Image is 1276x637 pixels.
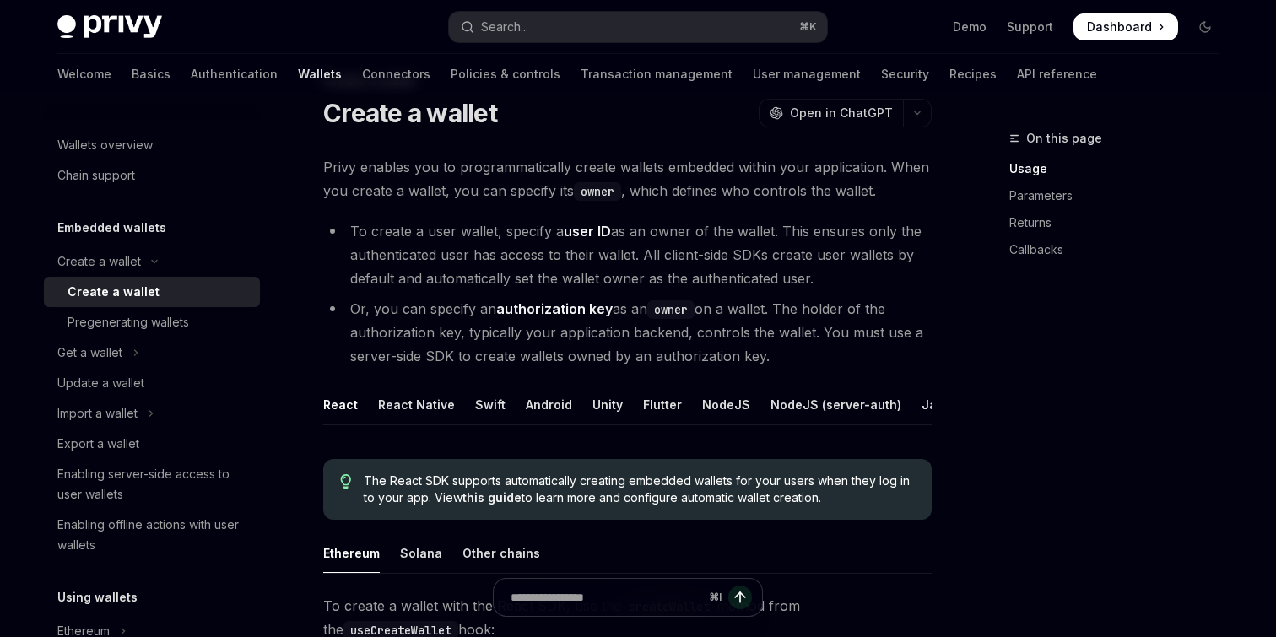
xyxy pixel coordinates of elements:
div: Create a wallet [68,282,159,302]
li: To create a user wallet, specify a as an owner of the wallet. This ensures only the authenticated... [323,219,932,290]
div: React [323,385,358,424]
a: Welcome [57,54,111,94]
h5: Using wallets [57,587,138,607]
h1: Create a wallet [323,98,497,128]
a: Authentication [191,54,278,94]
a: Pregenerating wallets [44,307,260,337]
span: The React SDK supports automatically creating embedded wallets for your users when they log in to... [364,472,915,506]
div: React Native [378,385,455,424]
div: Import a wallet [57,403,138,424]
a: Wallets [298,54,342,94]
button: Open in ChatGPT [759,99,903,127]
a: Create a wallet [44,277,260,307]
span: ⌘ K [799,20,817,34]
a: Wallets overview [44,130,260,160]
a: this guide [462,490,522,505]
a: Policies & controls [451,54,560,94]
a: Recipes [949,54,997,94]
div: Update a wallet [57,373,144,393]
code: owner [647,300,695,319]
div: Export a wallet [57,434,139,454]
button: Toggle dark mode [1192,13,1219,40]
div: Solana [400,533,442,573]
a: API reference [1017,54,1097,94]
div: Chain support [57,165,135,186]
div: Flutter [643,385,682,424]
span: On this page [1026,128,1102,148]
div: Get a wallet [57,343,122,363]
a: Transaction management [581,54,733,94]
div: Enabling server-side access to user wallets [57,464,250,505]
div: NodeJS (server-auth) [770,385,901,424]
a: Demo [953,19,987,35]
div: Enabling offline actions with user wallets [57,515,250,555]
div: Android [526,385,572,424]
div: Swift [475,385,506,424]
div: Unity [592,385,623,424]
svg: Tip [340,474,352,489]
a: Dashboard [1073,13,1178,40]
a: Security [881,54,929,94]
div: Create a wallet [57,251,141,272]
div: Ethereum [323,533,380,573]
button: Toggle Import a wallet section [44,398,260,429]
button: Send message [728,586,752,609]
strong: authorization key [496,300,613,317]
div: Java [922,385,951,424]
a: Callbacks [1009,236,1232,263]
button: Toggle Get a wallet section [44,337,260,368]
span: Privy enables you to programmatically create wallets embedded within your application. When you c... [323,155,932,202]
li: Or, you can specify an as an on a wallet. The holder of the authorization key, typically your app... [323,297,932,368]
div: Search... [481,17,528,37]
a: Chain support [44,160,260,191]
button: Toggle Create a wallet section [44,246,260,277]
code: owner [574,182,621,201]
button: Open search [449,12,827,42]
a: Connectors [362,54,430,94]
a: User management [753,54,861,94]
a: Basics [132,54,170,94]
h5: Embedded wallets [57,218,166,238]
a: Enabling server-side access to user wallets [44,459,260,510]
span: Dashboard [1087,19,1152,35]
div: Wallets overview [57,135,153,155]
div: Other chains [462,533,540,573]
a: Export a wallet [44,429,260,459]
input: Ask a question... [511,579,702,616]
a: Enabling offline actions with user wallets [44,510,260,560]
a: Parameters [1009,182,1232,209]
a: Support [1007,19,1053,35]
strong: user ID [564,223,611,240]
img: dark logo [57,15,162,39]
a: Usage [1009,155,1232,182]
a: Returns [1009,209,1232,236]
div: Pregenerating wallets [68,312,189,332]
div: NodeJS [702,385,750,424]
a: Update a wallet [44,368,260,398]
span: Open in ChatGPT [790,105,893,121]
